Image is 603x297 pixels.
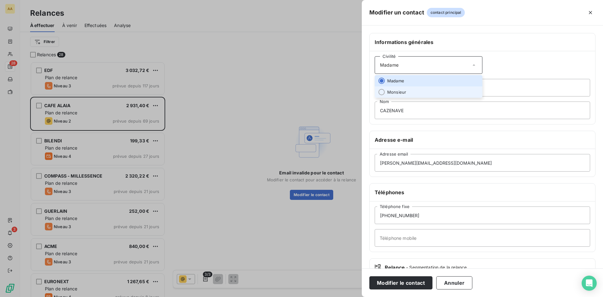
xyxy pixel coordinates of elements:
[375,79,590,96] input: placeholder
[436,276,472,289] button: Annuler
[375,189,590,196] h6: Téléphones
[387,78,404,84] span: Madame
[375,38,590,46] h6: Informations générales
[380,62,399,68] span: Madame
[369,276,432,289] button: Modifier le contact
[406,264,467,271] span: - Segmentation de la relance
[582,276,597,291] div: Open Intercom Messenger
[375,264,590,271] div: Relance
[375,102,590,119] input: placeholder
[375,154,590,172] input: placeholder
[427,8,465,17] span: contact principal
[375,206,590,224] input: placeholder
[375,229,590,247] input: placeholder
[369,8,424,17] h5: Modifier un contact
[387,89,406,95] span: Monsieur
[375,136,590,144] h6: Adresse e-mail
